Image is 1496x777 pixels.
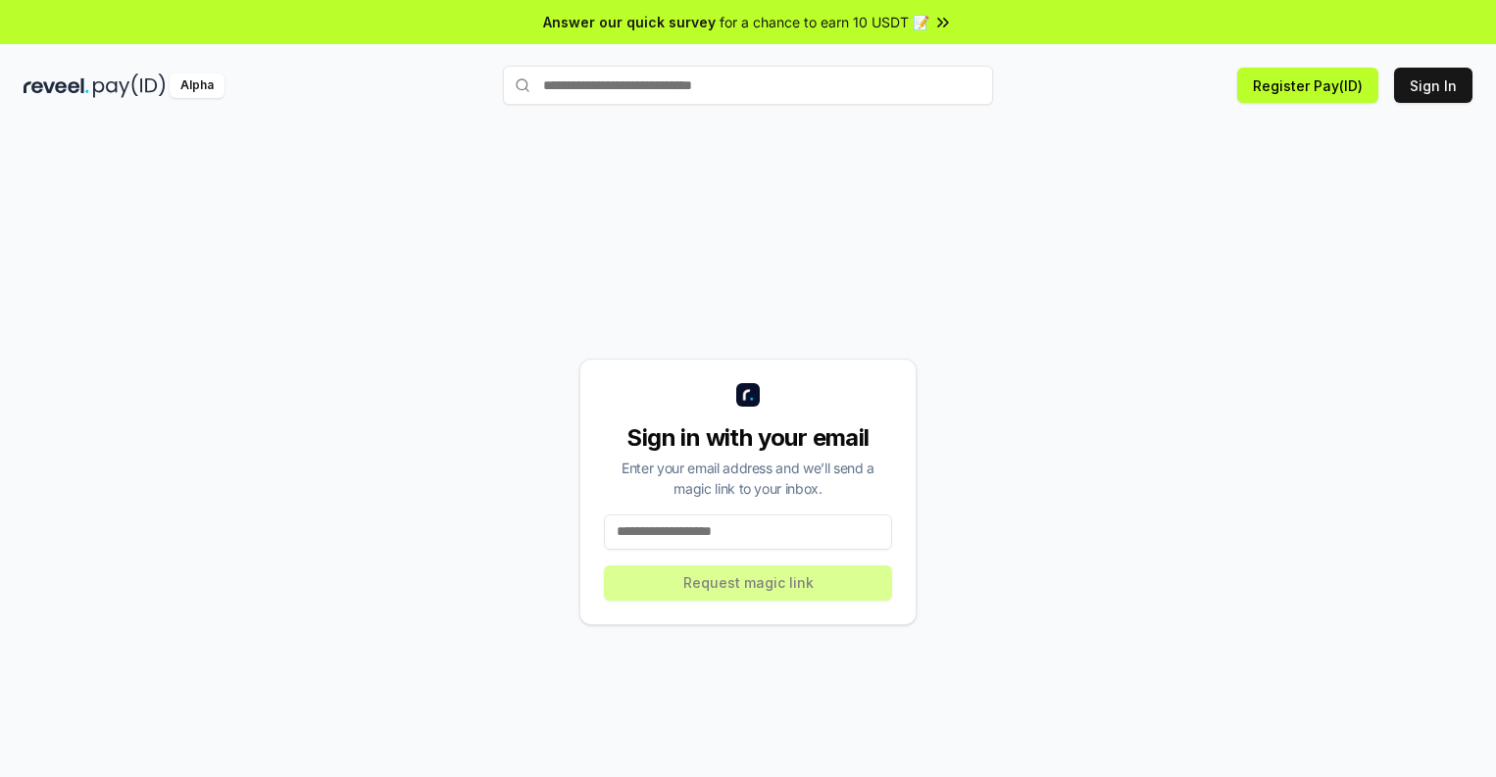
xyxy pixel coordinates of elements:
span: for a chance to earn 10 USDT 📝 [720,12,929,32]
div: Alpha [170,73,224,98]
img: reveel_dark [24,73,89,98]
div: Sign in with your email [604,422,892,454]
img: pay_id [93,73,166,98]
img: logo_small [736,383,760,407]
span: Answer our quick survey [543,12,716,32]
button: Register Pay(ID) [1237,68,1378,103]
div: Enter your email address and we’ll send a magic link to your inbox. [604,458,892,499]
button: Sign In [1394,68,1472,103]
